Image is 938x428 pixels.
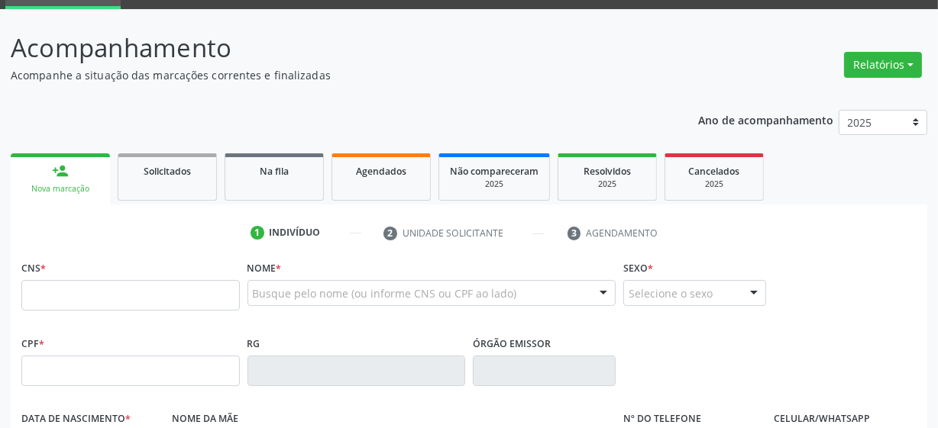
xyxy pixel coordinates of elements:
[584,165,631,178] span: Resolvidos
[689,165,740,178] span: Cancelados
[144,165,191,178] span: Solicitados
[450,179,539,190] div: 2025
[629,285,713,301] span: Selecione o sexo
[52,163,69,179] div: person_add
[260,165,289,178] span: Na fila
[11,67,652,83] p: Acompanhe a situação das marcações correntes e finalizadas
[569,179,645,190] div: 2025
[356,165,406,178] span: Agendados
[21,183,99,195] div: Nova marcação
[473,332,551,356] label: Órgão emissor
[450,165,539,178] span: Não compareceram
[247,332,260,356] label: RG
[251,226,264,240] div: 1
[11,29,652,67] p: Acompanhamento
[698,110,833,129] p: Ano de acompanhamento
[247,256,282,280] label: Nome
[253,285,517,301] span: Busque pelo nome (ou informe CNS ou CPF ao lado)
[676,179,752,190] div: 2025
[21,256,46,280] label: CNS
[21,332,44,356] label: CPF
[270,226,321,240] div: Indivíduo
[623,256,653,280] label: Sexo
[844,52,922,78] button: Relatórios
